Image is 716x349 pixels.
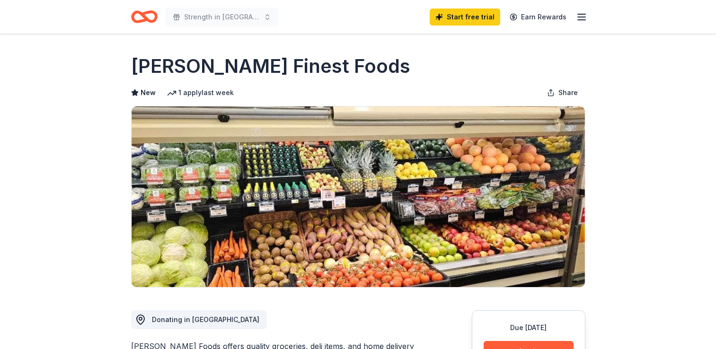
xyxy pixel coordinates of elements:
div: Due [DATE] [484,322,574,333]
span: Strength in [GEOGRAPHIC_DATA]: 2025 Gala [184,11,260,23]
h1: [PERSON_NAME] Finest Foods [131,53,410,79]
a: Earn Rewards [504,9,572,26]
img: Image for Jensen’s Finest Foods [132,106,585,287]
span: Share [558,87,578,98]
a: Home [131,6,158,28]
span: Donating in [GEOGRAPHIC_DATA] [152,315,259,323]
div: 1 apply last week [167,87,234,98]
button: Share [539,83,585,102]
button: Strength in [GEOGRAPHIC_DATA]: 2025 Gala [165,8,279,26]
a: Start free trial [430,9,500,26]
span: New [141,87,156,98]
